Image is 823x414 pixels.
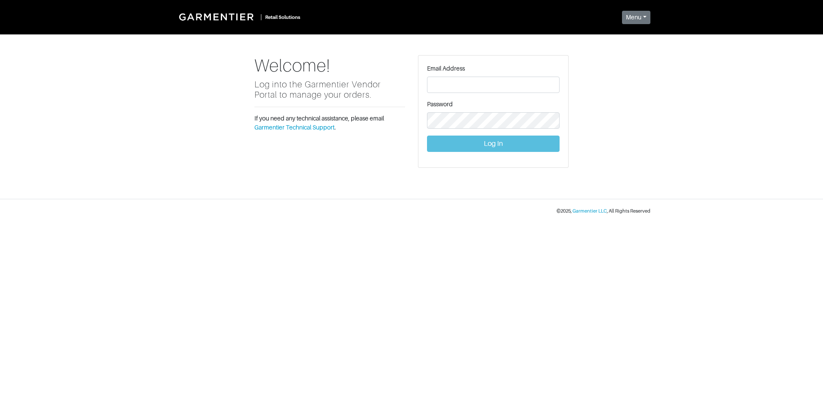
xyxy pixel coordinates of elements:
a: Garmentier Technical Support [254,124,334,131]
a: Garmentier LLC [572,208,607,213]
div: | [260,12,262,22]
label: Email Address [427,64,465,73]
small: © 2025 , , All Rights Reserved [557,208,650,213]
a: |Retail Solutions [173,7,304,27]
img: Garmentier [174,9,260,25]
button: Log In [427,136,560,152]
small: Retail Solutions [265,15,300,20]
p: If you need any technical assistance, please email . [254,114,405,132]
h1: Welcome! [254,55,405,76]
h5: Log into the Garmentier Vendor Portal to manage your orders. [254,79,405,100]
button: Menu [622,11,650,24]
label: Password [427,100,453,109]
